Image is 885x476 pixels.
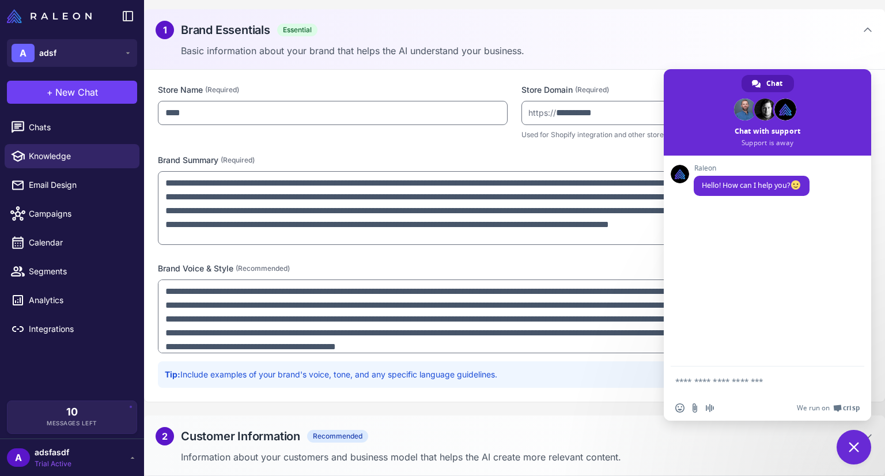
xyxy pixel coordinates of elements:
[575,85,609,95] span: (Required)
[702,180,801,190] span: Hello! How can I help you?
[742,75,794,92] div: Chat
[5,173,139,197] a: Email Design
[7,39,137,67] button: Aadsf
[181,428,300,445] h2: Customer Information
[5,144,139,168] a: Knowledge
[5,288,139,312] a: Analytics
[29,236,130,249] span: Calendar
[5,259,139,284] a: Segments
[55,85,98,99] span: New Chat
[29,294,130,307] span: Analytics
[837,430,871,464] div: Close chat
[47,419,97,428] span: Messages Left
[521,84,871,96] label: Store Domain
[7,448,30,467] div: A
[29,323,130,335] span: Integrations
[307,430,368,443] span: Recommended
[690,403,699,413] span: Send a file
[797,403,830,413] span: We run on
[29,265,130,278] span: Segments
[35,446,71,459] span: adsfasdf
[181,450,873,464] p: Information about your customers and business model that helps the AI create more relevant content.
[158,262,871,275] label: Brand Voice & Style
[39,47,56,59] span: adsf
[5,115,139,139] a: Chats
[236,263,290,274] span: (Recommended)
[66,407,78,417] span: 10
[675,403,684,413] span: Insert an emoji
[705,403,714,413] span: Audio message
[766,75,782,92] span: Chat
[675,376,834,387] textarea: Compose your message...
[7,9,96,23] a: Raleon Logo
[47,85,53,99] span: +
[5,202,139,226] a: Campaigns
[694,164,810,172] span: Raleon
[156,427,174,445] div: 2
[35,459,71,469] span: Trial Active
[158,84,508,96] label: Store Name
[7,81,137,104] button: +New Chat
[181,21,270,39] h2: Brand Essentials
[277,24,317,36] span: Essential
[205,85,239,95] span: (Required)
[29,207,130,220] span: Campaigns
[181,44,873,58] p: Basic information about your brand that helps the AI understand your business.
[29,179,130,191] span: Email Design
[158,154,871,167] label: Brand Summary
[797,403,860,413] a: We run onCrisp
[521,130,871,140] p: Used for Shopify integration and other store connections
[29,121,130,134] span: Chats
[29,150,130,163] span: Knowledge
[221,155,255,165] span: (Required)
[165,369,180,379] strong: Tip:
[5,231,139,255] a: Calendar
[165,368,864,381] p: Include examples of your brand's voice, tone, and any specific language guidelines.
[5,317,139,341] a: Integrations
[843,403,860,413] span: Crisp
[156,21,174,39] div: 1
[7,9,92,23] img: Raleon Logo
[12,44,35,62] div: A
